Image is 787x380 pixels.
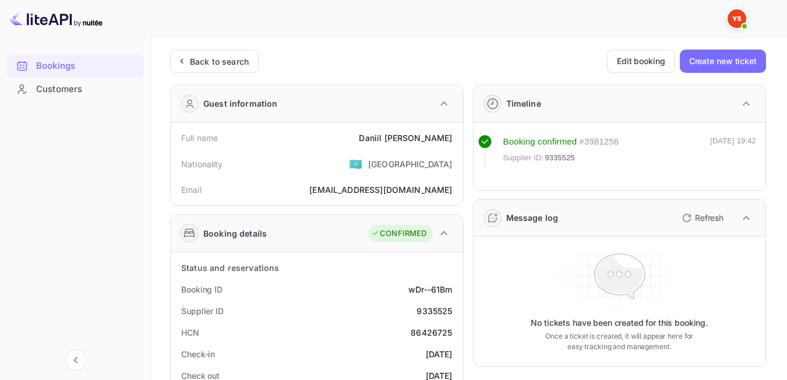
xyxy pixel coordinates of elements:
button: Refresh [675,209,728,227]
div: Customers [7,78,144,101]
div: Guest information [203,97,278,110]
div: 9335525 [417,305,452,317]
div: Daniil [PERSON_NAME] [359,132,452,144]
div: Status and reservations [181,262,279,274]
div: Message log [506,212,559,224]
div: Nationality [181,158,223,170]
div: [DATE] 19:42 [710,135,756,169]
div: # 3981256 [579,135,619,149]
div: Booking details [203,227,267,240]
div: Back to search [190,55,249,68]
div: [EMAIL_ADDRESS][DOMAIN_NAME] [309,184,452,196]
div: Supplier ID [181,305,224,317]
span: Supplier ID: [503,152,544,164]
div: 86426725 [411,326,452,339]
img: Yandex Support [728,9,746,28]
a: Bookings [7,55,144,76]
div: Customers [36,83,138,96]
div: Timeline [506,97,541,110]
div: Bookings [7,55,144,78]
button: Collapse navigation [65,350,86,371]
div: Booking confirmed [503,135,577,149]
div: HCN [181,326,199,339]
div: wDr--61Bm [408,283,452,295]
div: Full name [181,132,218,144]
a: Customers [7,78,144,100]
div: [DATE] [426,348,453,360]
button: Create new ticket [680,50,766,73]
div: Bookings [36,59,138,73]
div: Booking ID [181,283,223,295]
p: Refresh [695,212,724,224]
div: Check-in [181,348,215,360]
img: LiteAPI logo [9,9,103,28]
span: 9335525 [545,152,575,164]
button: Edit booking [607,50,675,73]
div: CONFIRMED [371,228,426,240]
div: Email [181,184,202,196]
div: [GEOGRAPHIC_DATA] [368,158,453,170]
p: No tickets have been created for this booking. [531,317,708,329]
span: United States [349,153,362,174]
p: Once a ticket is created, it will appear here for easy tracking and management. [542,331,697,352]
